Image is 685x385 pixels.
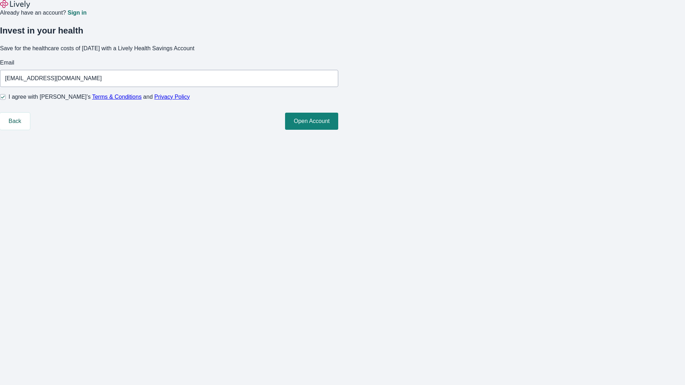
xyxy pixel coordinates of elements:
a: Privacy Policy [154,94,190,100]
a: Sign in [67,10,86,16]
button: Open Account [285,113,338,130]
a: Terms & Conditions [92,94,142,100]
span: I agree with [PERSON_NAME]’s and [9,93,190,101]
